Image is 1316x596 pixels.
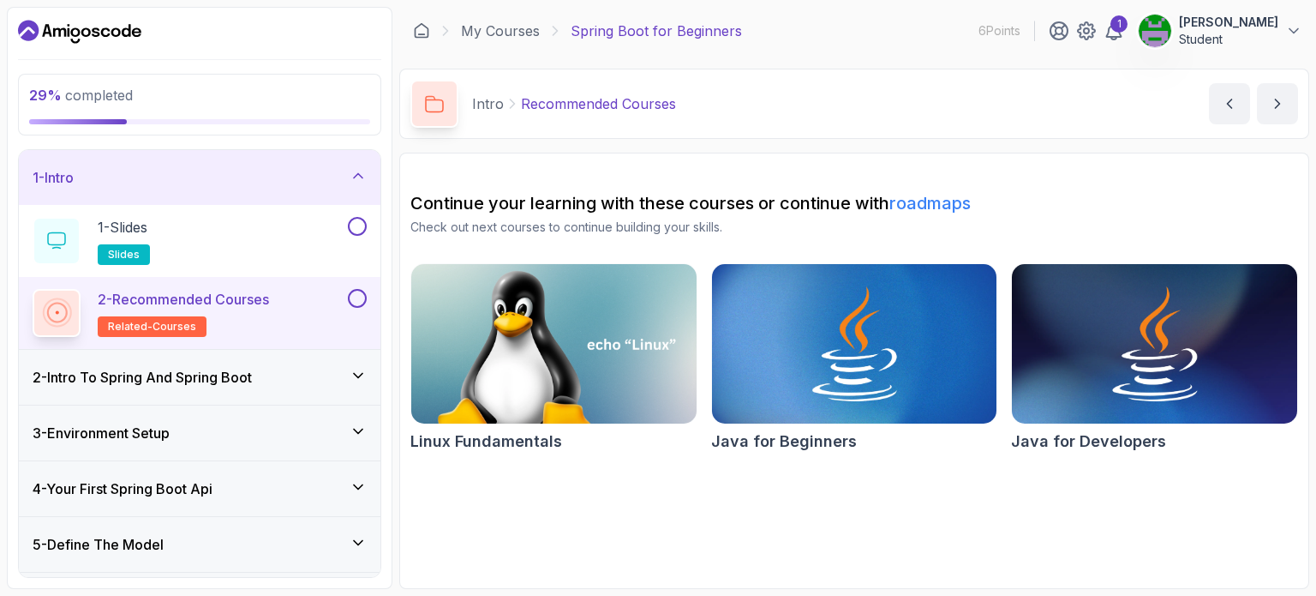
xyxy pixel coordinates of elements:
[1138,14,1302,48] button: user profile image[PERSON_NAME]Student
[1210,489,1316,570] iframe: chat widget
[889,193,971,214] a: roadmaps
[1209,83,1250,124] button: previous content
[410,191,1298,215] h2: Continue your learning with these courses or continue with
[98,217,147,238] p: 1 - Slides
[108,320,196,334] span: related-courses
[19,150,380,205] button: 1-Intro
[98,289,269,310] p: 2 - Recommended Courses
[33,217,367,265] button: 1-Slidesslides
[411,264,697,424] img: Linux Fundamentals card
[1139,15,1171,47] img: user profile image
[1110,15,1128,33] div: 1
[18,18,141,45] a: Dashboard
[33,367,252,388] h3: 2 - Intro To Spring And Spring Boot
[19,517,380,572] button: 5-Define The Model
[29,87,133,104] span: completed
[461,21,540,41] a: My Courses
[33,534,164,555] h3: 5 - Define The Model
[1011,430,1166,454] h2: Java for Developers
[410,219,1298,236] p: Check out next courses to continue building your skills.
[108,248,140,262] span: slides
[521,93,676,114] p: Recommended Courses
[19,461,380,516] button: 4-Your First Spring Boot Api
[711,263,998,454] a: Java for Beginners cardJava for Beginners
[978,22,1020,39] p: 6 Points
[410,263,697,454] a: Linux Fundamentals cardLinux Fundamentals
[33,479,212,499] h3: 4 - Your First Spring Boot Api
[1104,21,1124,41] a: 1
[571,21,742,41] p: Spring Boot for Beginners
[29,87,62,104] span: 29 %
[711,430,857,454] h2: Java for Beginners
[19,350,380,405] button: 2-Intro To Spring And Spring Boot
[472,93,504,114] p: Intro
[1011,263,1298,454] a: Java for Developers cardJava for Developers
[410,430,562,454] h2: Linux Fundamentals
[19,406,380,461] button: 3-Environment Setup
[33,167,74,188] h3: 1 - Intro
[712,264,997,424] img: Java for Beginners card
[1179,14,1278,31] p: [PERSON_NAME]
[33,423,170,443] h3: 3 - Environment Setup
[33,289,367,337] button: 2-Recommended Coursesrelated-courses
[413,22,430,39] a: Dashboard
[1257,83,1298,124] button: next content
[1179,31,1278,48] p: Student
[1012,264,1297,424] img: Java for Developers card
